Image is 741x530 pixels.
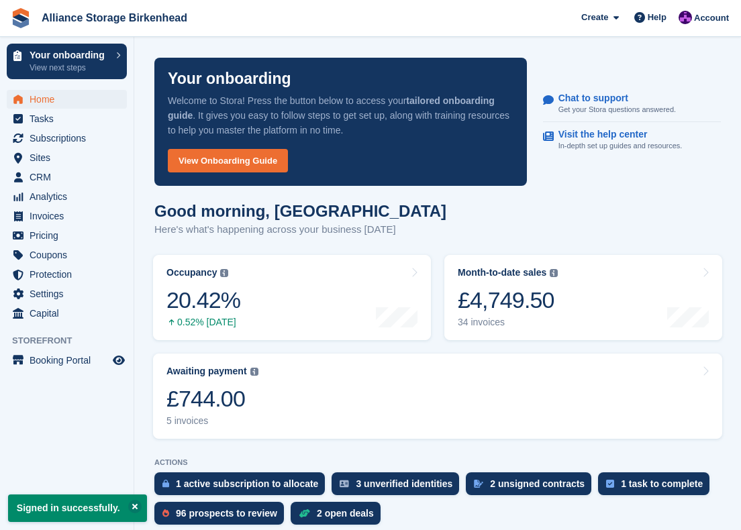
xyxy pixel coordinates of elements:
img: icon-info-grey-7440780725fd019a000dd9b08b2336e03edf1995a4989e88bcd33f0948082b44.svg [220,269,228,277]
img: verify_identity-adf6edd0f0f0b5bbfe63781bf79b02c33cf7c696d77639b501bdc392416b5a36.svg [340,480,349,488]
a: menu [7,168,127,187]
span: Settings [30,284,110,303]
a: Preview store [111,352,127,368]
span: Account [694,11,729,25]
img: deal-1b604bf984904fb50ccaf53a9ad4b4a5d6e5aea283cecdc64d6e3604feb123c2.svg [299,509,310,518]
span: Storefront [12,334,134,348]
div: 2 unsigned contracts [490,478,585,489]
div: 5 invoices [166,415,258,427]
a: Month-to-date sales £4,749.50 34 invoices [444,255,722,340]
a: 1 active subscription to allocate [154,472,332,502]
div: 20.42% [166,286,240,314]
div: Occupancy [166,267,217,278]
img: contract_signature_icon-13c848040528278c33f63329250d36e43548de30e8caae1d1a13099fd9432cc5.svg [474,480,483,488]
div: £4,749.50 [458,286,558,314]
a: Alliance Storage Birkenhead [36,7,193,29]
a: menu [7,90,127,109]
p: Get your Stora questions answered. [558,104,676,115]
a: Occupancy 20.42% 0.52% [DATE] [153,255,431,340]
span: Create [581,11,608,24]
span: Booking Portal [30,351,110,370]
span: Home [30,90,110,109]
span: Protection [30,265,110,284]
p: Your onboarding [168,71,291,87]
span: Pricing [30,226,110,245]
div: 1 task to complete [621,478,703,489]
img: icon-info-grey-7440780725fd019a000dd9b08b2336e03edf1995a4989e88bcd33f0948082b44.svg [250,368,258,376]
div: 1 active subscription to allocate [176,478,318,489]
p: View next steps [30,62,109,74]
span: Sites [30,148,110,167]
span: Coupons [30,246,110,264]
img: task-75834270c22a3079a89374b754ae025e5fb1db73e45f91037f5363f120a921f8.svg [606,480,614,488]
img: active_subscription_to_allocate_icon-d502201f5373d7db506a760aba3b589e785aa758c864c3986d89f69b8ff3... [162,479,169,488]
img: Romilly Norton [679,11,692,24]
div: 34 invoices [458,317,558,328]
a: 1 task to complete [598,472,716,502]
span: Subscriptions [30,129,110,148]
p: Chat to support [558,93,665,104]
a: 2 unsigned contracts [466,472,598,502]
div: Month-to-date sales [458,267,546,278]
a: menu [7,109,127,128]
div: 3 unverified identities [356,478,452,489]
a: Chat to support Get your Stora questions answered. [543,86,721,123]
p: Your onboarding [30,50,109,60]
div: Awaiting payment [166,366,247,377]
a: Awaiting payment £744.00 5 invoices [153,354,722,439]
a: Visit the help center In-depth set up guides and resources. [543,122,721,158]
p: Signed in successfully. [8,494,147,522]
a: menu [7,148,127,167]
p: Visit the help center [558,129,672,140]
a: Your onboarding View next steps [7,44,127,79]
div: 2 open deals [317,508,374,519]
a: menu [7,187,127,206]
div: 96 prospects to review [176,508,277,519]
a: 3 unverified identities [332,472,466,502]
a: menu [7,351,127,370]
p: In-depth set up guides and resources. [558,140,683,152]
span: Capital [30,304,110,323]
img: icon-info-grey-7440780725fd019a000dd9b08b2336e03edf1995a4989e88bcd33f0948082b44.svg [550,269,558,277]
img: stora-icon-8386f47178a22dfd0bd8f6a31ec36ba5ce8667c1dd55bd0f319d3a0aa187defe.svg [11,8,31,28]
a: menu [7,207,127,225]
p: Here's what's happening across your business [DATE] [154,222,446,237]
span: Help [648,11,666,24]
span: CRM [30,168,110,187]
a: menu [7,304,127,323]
a: menu [7,265,127,284]
span: Invoices [30,207,110,225]
p: ACTIONS [154,458,721,467]
span: Tasks [30,109,110,128]
a: menu [7,246,127,264]
a: menu [7,129,127,148]
h1: Good morning, [GEOGRAPHIC_DATA] [154,202,446,220]
a: menu [7,284,127,303]
span: Analytics [30,187,110,206]
img: prospect-51fa495bee0391a8d652442698ab0144808aea92771e9ea1ae160a38d050c398.svg [162,509,169,517]
a: View Onboarding Guide [168,149,288,172]
div: 0.52% [DATE] [166,317,240,328]
p: Welcome to Stora! Press the button below to access your . It gives you easy to follow steps to ge... [168,93,513,138]
a: menu [7,226,127,245]
div: £744.00 [166,385,258,413]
